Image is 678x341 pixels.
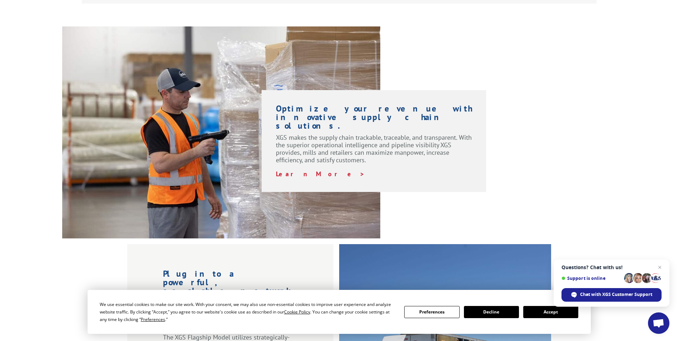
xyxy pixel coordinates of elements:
button: Accept [523,306,578,318]
span: Chat with XGS Customer Support [561,288,662,302]
span: Preferences [141,316,165,322]
button: Preferences [404,306,459,318]
a: Learn More > [276,170,365,178]
span: Cookie Policy [284,309,310,315]
a: Open chat [648,312,669,334]
h1: Plug into a powerful, scalable network of assets whenever your business demands it. [163,270,298,333]
h1: Optimize your revenue with innovative supply chain solutions. [276,104,472,134]
p: XGS makes the supply chain trackable, traceable, and transparent. With the superior operational i... [276,134,472,170]
button: Decline [464,306,519,318]
span: Support is online [561,276,622,281]
div: We use essential cookies to make our site work. With your consent, we may also use non-essential ... [100,301,396,323]
span: Chat with XGS Customer Support [580,291,652,298]
img: XGS-Photos232 [62,26,380,238]
span: Questions? Chat with us! [561,265,662,270]
div: Cookie Consent Prompt [88,290,591,334]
